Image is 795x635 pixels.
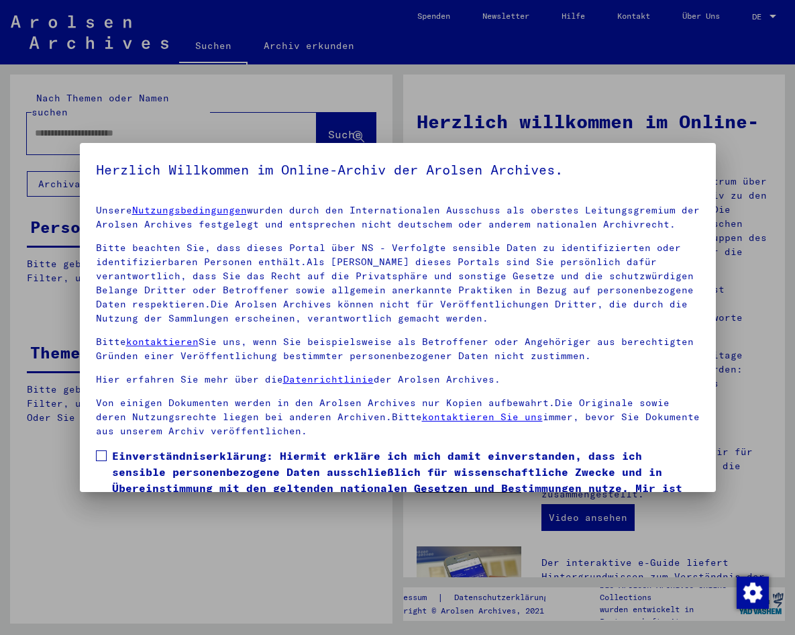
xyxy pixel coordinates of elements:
[283,373,374,385] a: Datenrichtlinie
[737,577,769,609] img: Zustimmung ändern
[96,203,700,232] p: Unsere wurden durch den Internationalen Ausschuss als oberstes Leitungsgremium der Arolsen Archiv...
[96,241,700,326] p: Bitte beachten Sie, dass dieses Portal über NS - Verfolgte sensible Daten zu identifizierten oder...
[96,159,700,181] h5: Herzlich Willkommen im Online-Archiv der Arolsen Archives.
[112,448,700,528] span: Einverständniserklärung: Hiermit erkläre ich mich damit einverstanden, dass ich sensible personen...
[96,335,700,363] p: Bitte Sie uns, wenn Sie beispielsweise als Betroffener oder Angehöriger aus berechtigten Gründen ...
[736,576,768,608] div: Zustimmung ändern
[132,204,247,216] a: Nutzungsbedingungen
[96,373,700,387] p: Hier erfahren Sie mehr über die der Arolsen Archives.
[96,396,700,438] p: Von einigen Dokumenten werden in den Arolsen Archives nur Kopien aufbewahrt.Die Originale sowie d...
[422,411,543,423] a: kontaktieren Sie uns
[126,336,199,348] a: kontaktieren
